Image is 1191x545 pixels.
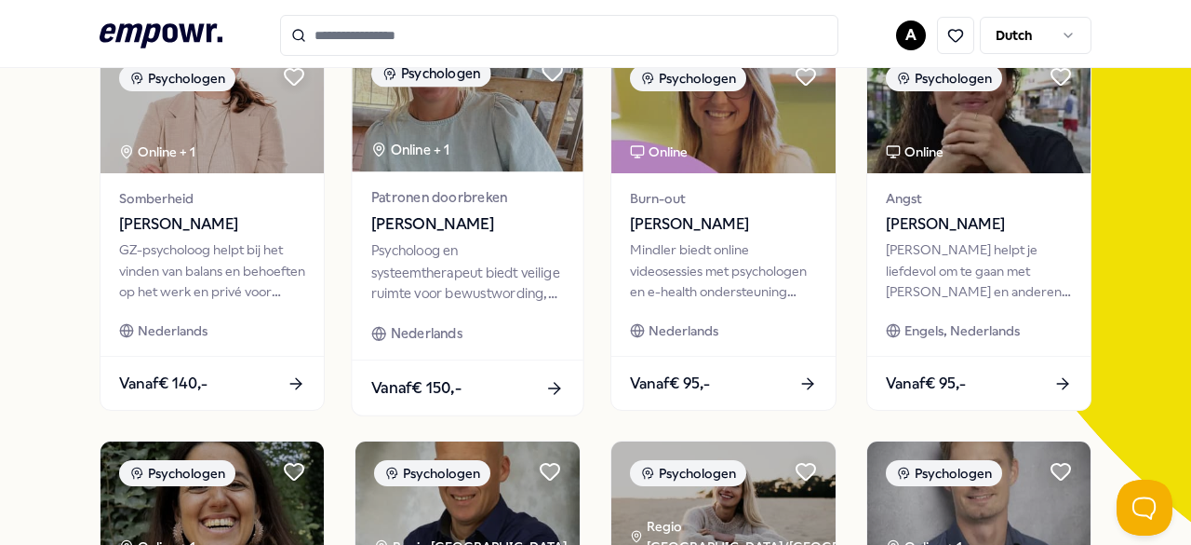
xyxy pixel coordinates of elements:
span: [PERSON_NAME] [886,212,1073,237]
span: [PERSON_NAME] [630,212,817,237]
div: Psychologen [371,61,491,88]
span: Vanaf € 95,- [630,372,710,396]
button: A [896,20,926,50]
div: [PERSON_NAME] helpt je liefdevol om te gaan met [PERSON_NAME] en anderen, focus op zelfliefde en ... [886,239,1073,302]
div: GZ-psycholoog helpt bij het vinden van balans en behoeften op het werk en privé voor meer voldoen... [119,239,306,302]
span: [PERSON_NAME] [119,212,306,237]
div: Psycholoog en systeemtherapeut biedt veilige ruimte voor bewustwording, persoonlijke groei en men... [371,240,564,305]
a: package imagePsychologenOnline + 1Somberheid[PERSON_NAME]GZ-psycholoog helpt bij het vinden van b... [100,46,326,411]
div: Online [886,142,943,162]
div: Online + 1 [371,139,449,160]
input: Search for products, categories or subcategories [280,15,838,56]
div: Online [630,142,688,162]
span: Vanaf € 150,- [371,375,462,400]
span: Angst [886,188,1073,209]
span: Nederlands [391,323,462,345]
div: Online + 1 [119,142,195,162]
img: package image [611,47,836,173]
span: Nederlands [138,320,207,341]
span: Nederlands [649,320,718,341]
a: package imagePsychologenOnlineAngst[PERSON_NAME][PERSON_NAME] helpt je liefdevol om te gaan met [... [866,46,1092,411]
a: package imagePsychologenOnlineBurn-out[PERSON_NAME]Mindler biedt online videosessies met psycholo... [610,46,836,411]
img: package image [867,47,1091,173]
div: Psychologen [119,65,235,91]
div: Psychologen [374,460,490,486]
img: package image [353,41,583,171]
span: [PERSON_NAME] [371,212,564,237]
a: package imagePsychologenOnline + 1Patronen doorbreken[PERSON_NAME]Psycholoog en systeemtherapeut ... [352,40,584,416]
div: Psychologen [886,65,1002,91]
div: Psychologen [119,460,235,486]
div: Psychologen [630,460,746,486]
span: Vanaf € 140,- [119,372,207,396]
iframe: Help Scout Beacon - Open [1117,480,1172,536]
span: Burn-out [630,188,817,209]
div: Mindler biedt online videosessies met psychologen en e-health ondersteuning voor mentale balans e... [630,239,817,302]
span: Vanaf € 95,- [886,372,966,396]
img: package image [100,47,325,173]
span: Somberheid [119,188,306,209]
span: Patronen doorbreken [371,187,564,209]
div: Psychologen [886,460,1002,486]
div: Psychologen [630,65,746,91]
span: Engels, Nederlands [904,320,1020,341]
